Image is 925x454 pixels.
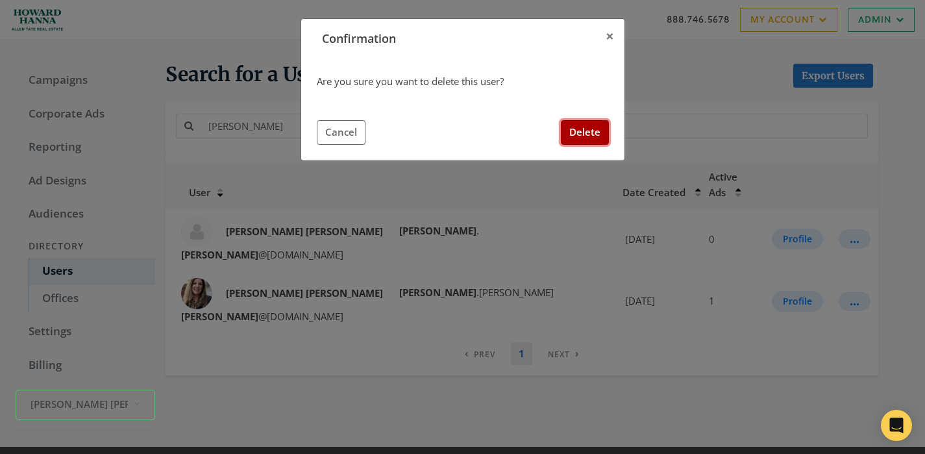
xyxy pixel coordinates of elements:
[881,410,912,441] div: Open Intercom Messenger
[312,20,396,46] span: Confirmation
[561,120,609,144] button: Delete
[16,390,155,420] button: [PERSON_NAME] [PERSON_NAME]
[31,397,128,412] span: [PERSON_NAME] [PERSON_NAME]
[317,120,365,144] button: Cancel
[317,74,609,89] div: Are you sure you want to delete this user?
[606,26,614,46] span: ×
[595,19,624,55] button: Close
